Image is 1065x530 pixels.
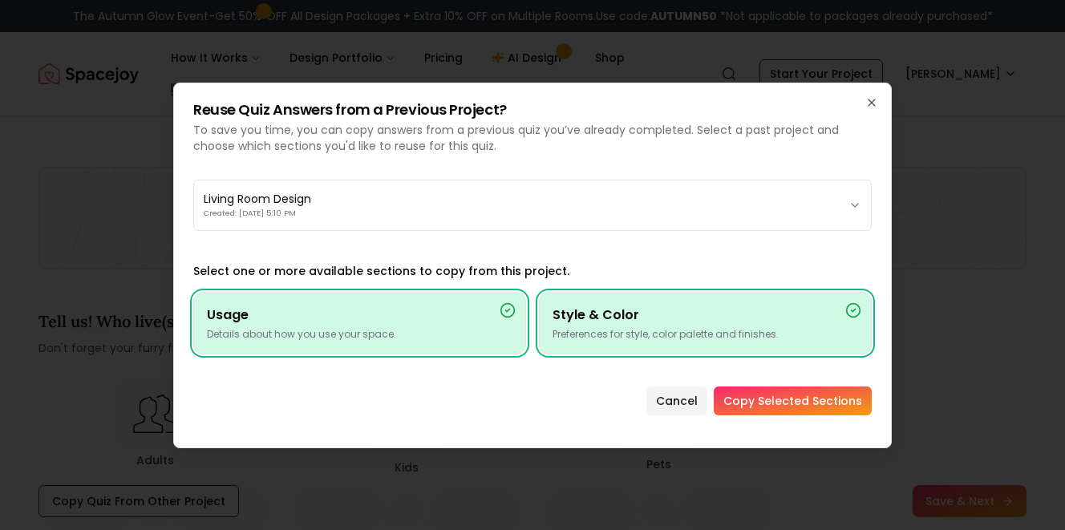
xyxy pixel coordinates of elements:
div: Style & ColorPreferences for style, color palette and finishes. [539,292,872,354]
p: Preferences for style, color palette and finishes. [553,328,858,341]
h2: Reuse Quiz Answers from a Previous Project? [193,103,872,117]
p: Details about how you use your space. [207,328,512,341]
p: To save you time, you can copy answers from a previous quiz you’ve already completed. Select a pa... [193,122,872,154]
button: Cancel [646,386,707,415]
h4: Style & Color [553,305,858,325]
button: Copy Selected Sections [714,386,872,415]
p: Select one or more available sections to copy from this project. [193,263,872,279]
div: UsageDetails about how you use your space. [193,292,526,354]
h4: Usage [207,305,512,325]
